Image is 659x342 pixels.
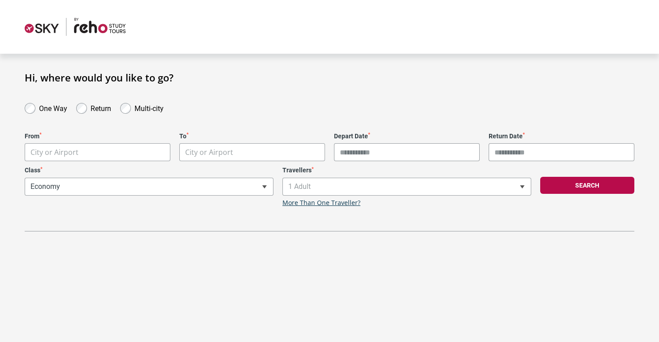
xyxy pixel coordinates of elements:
[39,102,67,113] label: One Way
[25,144,170,161] span: City or Airport
[185,147,233,157] span: City or Airport
[134,102,164,113] label: Multi-city
[25,167,273,174] label: Class
[25,72,634,83] h1: Hi, where would you like to go?
[179,133,325,140] label: To
[30,147,78,157] span: City or Airport
[179,143,325,161] span: City or Airport
[282,199,360,207] a: More Than One Traveller?
[489,133,634,140] label: Return Date
[25,178,273,195] span: Economy
[282,178,531,196] span: 1 Adult
[334,133,480,140] label: Depart Date
[540,177,634,194] button: Search
[180,144,325,161] span: City or Airport
[91,102,111,113] label: Return
[25,178,273,196] span: Economy
[25,143,170,161] span: City or Airport
[283,178,531,195] span: 1 Adult
[282,167,531,174] label: Travellers
[25,133,170,140] label: From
